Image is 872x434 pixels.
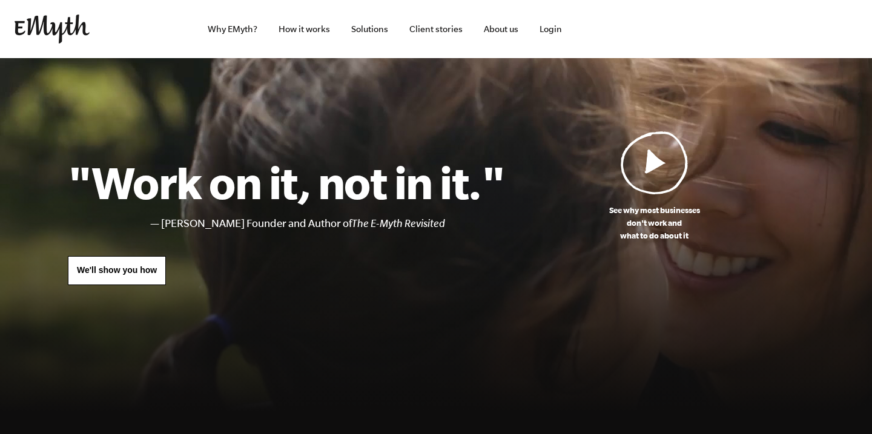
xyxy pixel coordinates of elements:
[161,215,504,232] li: [PERSON_NAME] Founder and Author of
[77,265,157,275] span: We'll show you how
[621,131,689,194] img: Play Video
[504,131,804,242] a: See why most businessesdon't work andwhat to do about it
[730,16,857,42] iframe: Embedded CTA
[811,376,872,434] iframe: Chat Widget
[504,204,804,242] p: See why most businesses don't work and what to do about it
[352,217,445,229] i: The E-Myth Revisited
[15,15,90,44] img: EMyth
[68,156,504,209] h1: "Work on it, not in it."
[597,16,724,42] iframe: Embedded CTA
[68,256,166,285] a: We'll show you how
